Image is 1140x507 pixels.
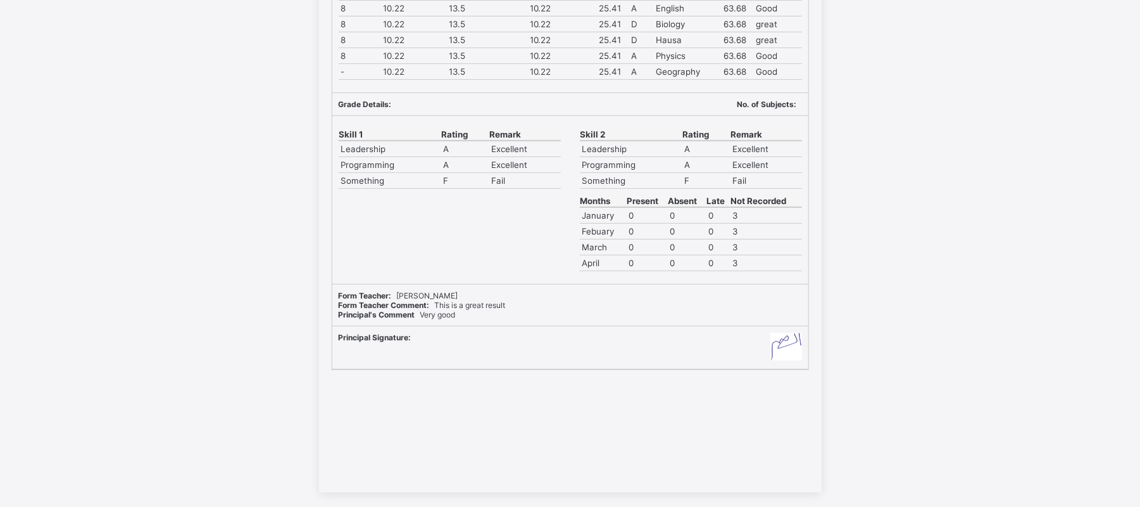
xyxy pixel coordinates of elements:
[446,16,527,32] td: 13.5
[737,99,802,109] span: No. of Subjects:
[753,64,801,80] td: Good
[446,64,527,80] td: 13.5
[339,99,397,109] span: Grade Details:
[489,157,561,173] td: Excellent
[580,157,682,173] td: Programming
[730,173,802,189] td: Fail
[730,157,802,173] td: Excellent
[339,300,435,310] span: Form Teacher Comment:
[597,16,629,32] td: 25.41
[580,195,627,207] th: Months
[626,207,667,224] td: 0
[441,173,489,189] td: F
[721,1,753,16] td: 63.68
[682,173,730,189] td: F
[446,48,527,64] td: 13.5
[339,64,381,80] td: -
[527,64,597,80] td: 10.22
[706,195,730,207] th: Late
[629,16,654,32] td: D
[721,32,753,48] td: 63.68
[730,240,802,255] td: 3
[339,1,381,16] td: 8
[339,16,381,32] td: 8
[753,32,801,48] td: great
[489,129,561,141] th: Remark
[682,157,730,173] td: A
[380,32,446,48] td: 10.22
[706,240,730,255] td: 0
[654,64,721,80] td: Geography
[626,195,667,207] th: Present
[730,195,802,207] th: Not Recorded
[441,129,489,141] th: Rating
[527,32,597,48] td: 10.22
[339,291,397,300] span: Form Teacher:
[626,240,667,255] td: 0
[597,32,629,48] td: 25.41
[730,224,802,240] td: 3
[668,207,706,224] td: 0
[339,310,420,319] span: Principal's Comment
[706,207,730,224] td: 0
[580,207,627,224] td: January
[721,64,753,80] td: 63.68
[527,48,597,64] td: 10.22
[380,64,446,80] td: 10.22
[629,64,654,80] td: A
[629,1,654,16] td: A
[654,1,721,16] td: English
[339,300,506,310] span: This is a great result
[580,255,627,271] td: April
[339,173,441,189] td: Something
[706,224,730,240] td: 0
[730,129,802,141] th: Remark
[668,224,706,240] td: 0
[721,16,753,32] td: 63.68
[668,195,706,207] th: Absent
[730,207,802,224] td: 3
[629,32,654,48] td: D
[527,1,597,16] td: 10.22
[580,224,627,240] td: Febuary
[753,1,801,16] td: Good
[380,48,446,64] td: 10.22
[339,333,417,342] span: Principal Signature:
[380,1,446,16] td: 10.22
[730,255,802,271] td: 3
[770,333,802,361] img: principal_signature_ohdtce.jpg
[706,255,730,271] td: 0
[446,32,527,48] td: 13.5
[753,48,801,64] td: Good
[654,32,721,48] td: Hausa
[597,64,629,80] td: 25.41
[339,310,456,319] span: Very good
[441,157,489,173] td: A
[730,141,802,157] td: Excellent
[753,16,801,32] td: great
[339,141,441,157] td: Leadership
[446,1,527,16] td: 13.5
[580,129,682,141] th: Skill 2
[489,173,561,189] td: Fail
[580,141,682,157] td: Leadership
[339,129,441,141] th: Skill 1
[626,255,667,271] td: 0
[489,141,561,157] td: Excellent
[597,48,629,64] td: 25.41
[527,16,597,32] td: 10.22
[721,48,753,64] td: 63.68
[668,240,706,255] td: 0
[597,1,629,16] td: 25.41
[380,16,446,32] td: 10.22
[682,129,730,141] th: Rating
[654,48,721,64] td: Physics
[339,291,458,300] span: [PERSON_NAME]
[626,224,667,240] td: 0
[339,48,381,64] td: 8
[654,16,721,32] td: Biology
[682,141,730,157] td: A
[441,141,489,157] td: A
[339,32,381,48] td: 8
[580,173,682,189] td: Something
